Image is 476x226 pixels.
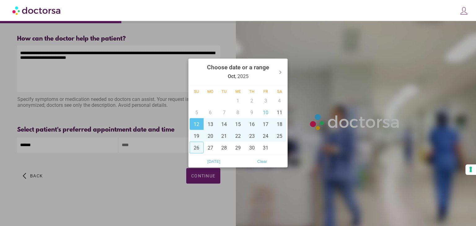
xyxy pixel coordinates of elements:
[190,118,204,130] div: 12
[217,118,231,130] div: 14
[259,95,273,106] div: 3
[245,130,259,142] div: 23
[190,130,204,142] div: 19
[245,142,259,154] div: 30
[190,156,238,166] button: [DATE]
[272,118,286,130] div: 18
[259,118,273,130] div: 17
[190,142,204,154] div: 26
[259,130,273,142] div: 24
[190,106,204,118] div: 5
[204,89,218,94] div: Mo
[204,106,218,118] div: 6
[231,89,245,94] div: We
[272,89,286,94] div: Sa
[204,142,218,154] div: 27
[204,130,218,142] div: 20
[207,60,269,84] div: , 2025
[240,157,284,166] span: Clear
[231,95,245,106] div: 1
[12,3,61,17] img: Doctorsa.com
[259,106,273,118] div: 10
[217,89,231,94] div: Tu
[231,106,245,118] div: 8
[465,164,476,175] button: Your consent preferences for tracking technologies
[272,130,286,142] div: 25
[217,106,231,118] div: 7
[204,118,218,130] div: 13
[228,73,235,79] strong: Oct
[217,130,231,142] div: 21
[217,142,231,154] div: 28
[245,89,259,94] div: Th
[259,142,273,154] div: 31
[272,106,286,118] div: 11
[192,157,236,166] span: [DATE]
[245,106,259,118] div: 9
[245,118,259,130] div: 16
[238,156,286,166] button: Clear
[245,95,259,106] div: 2
[231,130,245,142] div: 22
[272,95,286,106] div: 4
[190,89,204,94] div: Su
[231,142,245,154] div: 29
[460,7,468,15] img: icons8-customer-100.png
[207,64,269,71] strong: Choose date or a range
[259,89,273,94] div: Fr
[231,118,245,130] div: 15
